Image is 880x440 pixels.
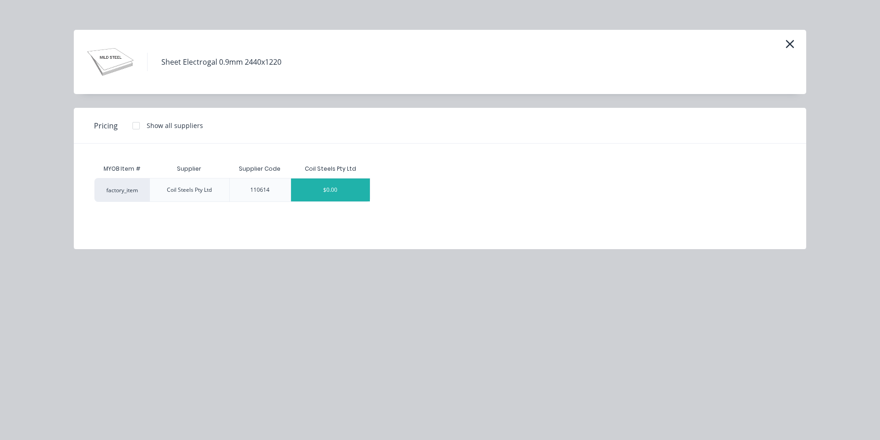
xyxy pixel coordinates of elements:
span: Pricing [94,120,118,131]
div: Sheet Electrogal 0.9mm 2440x1220 [161,56,281,67]
div: factory_item [94,178,149,202]
div: $0.00 [291,178,370,201]
div: Supplier [170,157,209,180]
div: Coil Steels Pty Ltd [167,186,212,194]
div: MYOB Item # [94,160,149,178]
div: Show all suppliers [147,121,203,130]
div: Coil Steels Pty Ltd [305,165,356,173]
img: Sheet Electrogal 0.9mm 2440x1220 [88,39,133,85]
div: Supplier Code [231,157,288,180]
div: 110614 [250,186,269,194]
